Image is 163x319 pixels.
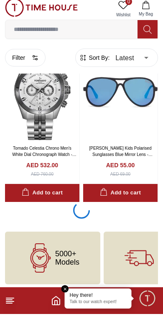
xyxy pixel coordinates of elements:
[125,3,132,10] span: 0
[113,17,134,23] span: Wishlist
[5,49,79,145] img: Tornado Celestia Chrono Men's White Dial Chronograph Watch - T3149B-YBYW
[70,304,127,310] p: Talk to our watch expert!
[83,189,158,207] button: Add to cart
[12,151,76,168] a: Tornado Celestia Chrono Men's White Dial Chronograph Watch - T3149B-YBYW
[26,166,58,174] h4: AED 532.00
[134,3,158,25] button: My Bag
[106,166,135,174] h4: AED 55.00
[113,3,134,25] a: 0Wishlist
[135,16,156,22] span: My Bag
[55,255,79,271] span: 5000+ Models
[5,3,78,22] img: ...
[5,189,79,207] button: Add to cart
[138,294,157,313] div: Chat Widget
[100,193,141,203] div: Add to cart
[31,176,53,182] div: AED 760.00
[110,51,154,74] div: Latest
[70,297,127,304] div: Hey there!
[51,301,61,311] a: Home
[5,54,46,71] button: Filter
[79,59,110,67] button: Sort By:
[83,49,158,145] img: Lee Cooper Kids Polarised Sunglasses Blue Mirror Lens - LCK104C01
[110,176,130,182] div: AED 69.00
[89,151,153,168] a: [PERSON_NAME] Kids Polarised Sunglasses Blue Mirror Lens - LCK104C01
[61,290,69,298] em: Close tooltip
[22,193,63,203] div: Add to cart
[87,59,110,67] span: Sort By:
